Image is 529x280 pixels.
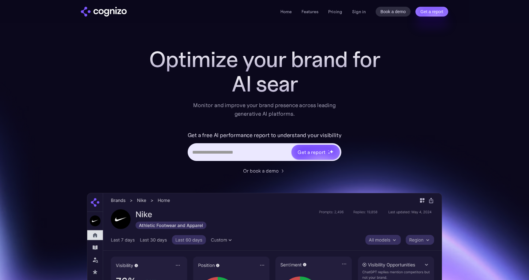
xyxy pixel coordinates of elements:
[280,9,292,14] a: Home
[291,144,340,160] a: Get a reportstarstarstar
[81,7,127,17] img: cognizo logo
[298,148,325,156] div: Get a report
[352,8,366,15] a: Sign in
[302,9,318,14] a: Features
[189,101,340,118] div: Monitor and improve your brand presence across leading generative AI platforms.
[142,47,387,72] h1: Optimize your brand for
[329,150,333,154] img: star
[81,7,127,17] a: home
[188,130,342,140] label: Get a free AI performance report to understand your visibility
[328,150,329,151] img: star
[188,130,342,164] form: Hero URL Input Form
[243,167,286,174] a: Or book a demo
[142,72,387,96] div: AI sear
[243,167,279,174] div: Or book a demo
[415,7,448,17] a: Get a report
[376,7,411,17] a: Book a demo
[328,152,330,154] img: star
[328,9,342,14] a: Pricing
